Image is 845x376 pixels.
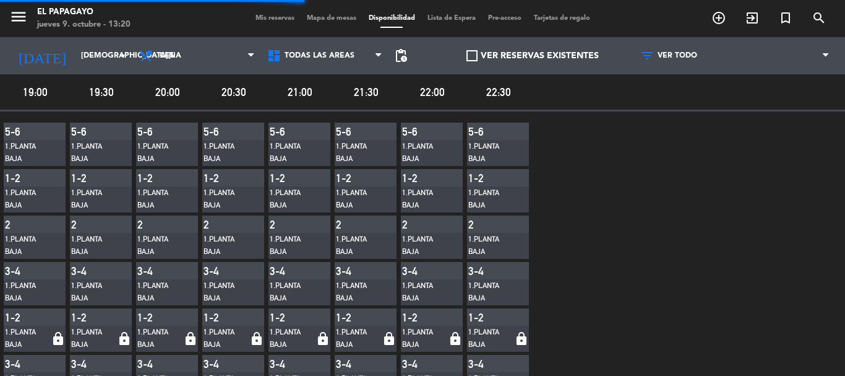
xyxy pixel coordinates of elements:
div: 1-2 [71,172,102,185]
div: 1-2 [336,172,367,185]
div: 3-4 [204,265,234,278]
span: 21:30 [335,83,397,101]
div: 1.PLANTA BAJA [402,187,445,211]
div: 1.PLANTA BAJA [71,234,114,258]
div: 1.PLANTA BAJA [402,280,445,304]
div: 2 [137,218,168,231]
div: jueves 9. octubre - 13:20 [37,19,131,31]
div: 1.PLANTA BAJA [5,326,48,351]
div: 1-2 [402,311,433,324]
div: 1.PLANTA BAJA [137,326,180,351]
span: 22:30 [467,83,530,101]
div: 1-2 [137,311,168,324]
div: 3-4 [468,265,499,278]
div: 1.PLANTA BAJA [71,280,114,304]
span: 20:00 [136,83,199,101]
span: 21:00 [268,83,331,101]
i: turned_in_not [778,11,793,25]
div: 1.PLANTA BAJA [402,141,445,165]
i: lock [180,331,198,346]
i: lock [312,331,330,346]
i: lock [114,331,132,346]
div: 3-4 [270,265,301,278]
div: 1.PLANTA BAJA [204,141,247,165]
div: 1-2 [137,172,168,185]
div: 1.PLANTA BAJA [204,326,246,351]
i: lock [48,331,66,346]
div: 1.PLANTA BAJA [204,234,247,258]
div: 3-4 [137,357,168,370]
i: lock [511,331,529,346]
span: Mapa de mesas [301,15,362,22]
div: 1.PLANTA BAJA [270,234,313,258]
div: 1.PLANTA BAJA [336,187,379,211]
div: El Papagayo [37,6,131,19]
div: 1-2 [270,311,301,324]
div: 1.PLANTA BAJA [270,141,313,165]
div: 3-4 [468,357,499,370]
div: 1.PLANTA BAJA [270,280,313,304]
label: VER RESERVAS EXISTENTES [466,49,599,63]
div: 1.PLANTA BAJA [5,234,48,258]
div: 1.PLANTA BAJA [468,280,512,304]
div: 3-4 [402,265,433,278]
div: 1.PLANTA BAJA [468,326,511,351]
div: 1-2 [270,172,301,185]
div: 3-4 [336,265,367,278]
span: pending_actions [393,48,408,63]
div: 2 [270,218,301,231]
div: 2 [336,218,367,231]
div: 1.PLANTA BAJA [270,187,313,211]
div: 1-2 [468,172,499,185]
div: 1-2 [402,172,433,185]
div: 1.PLANTA BAJA [137,280,181,304]
div: 1-2 [204,311,234,324]
span: 22:00 [401,83,463,101]
div: 1.PLANTA BAJA [5,280,48,304]
span: Pre-acceso [482,15,528,22]
div: 1-2 [204,172,234,185]
div: 1.PLANTA BAJA [71,141,114,165]
div: 1.PLANTA BAJA [137,141,181,165]
div: 1.PLANTA BAJA [137,234,181,258]
div: 1.PLANTA BAJA [336,234,379,258]
div: 1.PLANTA BAJA [468,141,512,165]
i: menu [9,7,28,26]
div: 2 [71,218,102,231]
div: 3-4 [336,357,367,370]
div: 3-4 [204,357,234,370]
div: 1.PLANTA BAJA [5,187,48,211]
div: 3-4 [5,265,36,278]
div: 3-4 [71,357,102,370]
span: Cena [160,51,181,60]
div: 5-6 [137,125,168,138]
div: 1-2 [5,172,36,185]
div: 1.PLANTA BAJA [204,280,247,304]
span: 19:30 [70,83,132,101]
div: 5-6 [468,125,499,138]
div: 1.PLANTA BAJA [336,141,379,165]
i: lock [445,331,463,346]
div: 1.PLANTA BAJA [71,187,114,211]
span: Lista de Espera [421,15,482,22]
div: 1.PLANTA BAJA [204,187,247,211]
div: 1-2 [71,311,102,324]
span: 20:30 [202,83,265,101]
div: 3-4 [71,265,102,278]
div: 5-6 [71,125,102,138]
div: 2 [468,218,499,231]
div: 2 [204,218,234,231]
span: Todas las áreas [285,51,354,60]
div: 1-2 [336,311,367,324]
div: 1.PLANTA BAJA [402,234,445,258]
div: 1.PLANTA BAJA [402,326,445,351]
div: 3-4 [402,357,433,370]
span: Tarjetas de regalo [528,15,596,22]
i: add_circle_outline [711,11,726,25]
i: exit_to_app [745,11,760,25]
i: lock [379,331,397,346]
div: 3-4 [137,265,168,278]
div: 1-2 [5,311,36,324]
div: 5-6 [204,125,234,138]
div: 1.PLANTA BAJA [468,187,512,211]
